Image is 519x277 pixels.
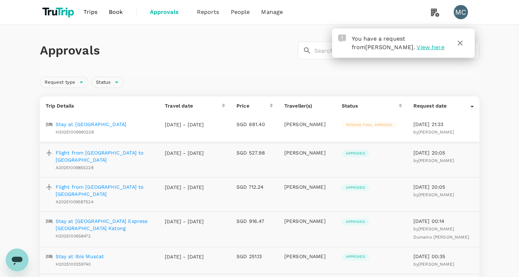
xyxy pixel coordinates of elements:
[56,149,154,163] a: Flight from [GEOGRAPHIC_DATA] to [GEOGRAPHIC_DATA]
[56,234,91,239] span: H2025100658472
[284,121,330,128] p: [PERSON_NAME]
[342,122,397,127] span: Pending final approval
[413,262,454,267] span: by
[56,262,91,267] span: H2025100259740
[165,121,204,128] p: [DATE] - [DATE]
[236,183,273,190] p: SGD 712.24
[413,226,469,240] span: by
[352,35,415,51] span: You have a request from .
[284,183,330,190] p: [PERSON_NAME]
[418,130,454,135] span: [PERSON_NAME]
[284,149,330,156] p: [PERSON_NAME]
[46,102,154,109] p: Trip Details
[83,8,97,16] span: Trips
[6,249,29,271] iframe: Button to launch messaging window
[165,102,222,109] div: Travel date
[261,8,283,16] span: Manage
[418,192,454,197] span: [PERSON_NAME]
[165,150,204,157] p: [DATE] - [DATE]
[40,79,80,86] span: Request type
[413,158,454,163] span: by
[197,8,219,16] span: Reports
[236,149,273,156] p: SGD 527.98
[56,130,94,135] span: H20251009990238
[284,253,330,260] p: [PERSON_NAME]
[413,130,454,135] span: by
[413,183,474,190] p: [DATE] 20:05
[413,226,469,240] span: [PERSON_NAME] Dumaino [PERSON_NAME]
[342,151,369,156] span: Approved
[236,121,273,128] p: SGD 681.40
[236,102,270,109] div: Price
[284,102,330,109] p: Traveller(s)
[413,253,474,260] p: [DATE] 00:35
[236,218,273,225] p: SGD 916.47
[165,253,204,260] p: [DATE] - [DATE]
[338,35,346,42] img: Approval Request
[413,218,474,225] p: [DATE] 00:14
[91,77,124,88] div: Status
[40,77,89,88] div: Request type
[40,43,295,58] h1: Approvals
[342,219,369,224] span: Approved
[418,262,454,267] span: [PERSON_NAME]
[342,254,369,259] span: Approved
[365,44,413,51] span: [PERSON_NAME]
[454,5,468,19] div: MC
[413,149,474,156] p: [DATE] 20:05
[284,218,330,225] p: [PERSON_NAME]
[40,4,78,20] img: TruTrip logo
[231,8,250,16] span: People
[56,253,104,260] a: Stay at Ibis Muscat
[413,102,470,109] div: Request date
[92,79,115,86] span: Status
[56,183,154,198] a: Flight from [GEOGRAPHIC_DATA] to [GEOGRAPHIC_DATA]
[109,8,123,16] span: Book
[150,8,185,16] span: Approvals
[165,184,204,191] p: [DATE] - [DATE]
[417,44,444,51] span: View here
[56,121,127,128] a: Stay at [GEOGRAPHIC_DATA]
[413,121,474,128] p: [DATE] 21:33
[413,192,454,197] span: by
[165,218,204,225] p: [DATE] - [DATE]
[236,253,273,260] p: SGD 251.13
[56,165,93,170] span: A20251009855228
[56,218,154,232] a: Stay at [GEOGRAPHIC_DATA] Express [GEOGRAPHIC_DATA] Katong
[314,42,479,59] input: Search by travellers, trips, or destination
[342,185,369,190] span: Approved
[56,199,93,204] span: A20251009587524
[342,102,399,109] div: Status
[418,158,454,163] span: [PERSON_NAME]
